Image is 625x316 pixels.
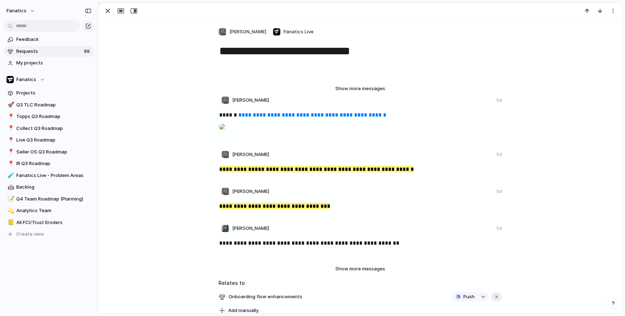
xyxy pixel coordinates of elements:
[16,136,92,144] span: Live Q3 Roadmap
[16,36,92,43] span: Feedback
[16,219,92,226] span: All FCI/Trust Eroders
[232,188,269,195] span: [PERSON_NAME]
[7,207,14,214] button: 💫
[4,170,94,181] a: 🧪Fanatics Live - Problem Areas
[218,279,502,287] h3: Relates to
[8,171,13,180] div: 🧪
[84,48,91,55] span: 99
[463,293,475,300] span: Push
[7,148,14,156] button: 📍
[16,160,92,167] span: IR Q3 Roadmap
[226,292,305,302] span: Onboarding flow enhancements
[4,34,94,45] a: Feedback
[4,74,94,85] button: Fanatics
[16,59,92,67] span: My projects
[8,160,13,168] div: 📍
[4,158,94,169] a: 📍IR Q3 Roadmap
[496,97,502,104] div: 5d
[16,195,92,203] span: Q4 Team Roadmap (Planning)
[284,28,314,35] span: Fanatics Live
[496,188,502,195] div: 5d
[4,229,94,240] button: Create view
[16,101,92,109] span: Q3 TLC Roadmap
[7,219,14,226] button: 📒
[7,113,14,120] button: 📍
[4,100,94,110] a: 🚀Q3 TLC Roadmap
[4,58,94,68] a: My projects
[8,124,13,132] div: 📍
[4,88,94,98] a: Projects
[16,89,92,97] span: Projects
[16,184,92,191] span: Backlog
[452,292,478,302] button: Push
[335,265,385,273] span: Show more messages
[16,231,44,238] span: Create view
[496,225,502,232] div: 5d
[7,101,14,109] button: 🚀
[4,205,94,216] a: 💫Analytics Team
[217,26,268,38] button: [PERSON_NAME]
[7,125,14,132] button: 📍
[7,172,14,179] button: 🧪
[8,218,13,227] div: 📒
[16,113,92,120] span: Topps Q3 Roadmap
[7,160,14,167] button: 📍
[8,101,13,109] div: 🚀
[3,5,39,17] button: fanatics
[335,85,385,92] span: Show more messages
[16,207,92,214] span: Analytics Team
[7,136,14,144] button: 📍
[7,7,26,14] span: fanatics
[4,147,94,157] a: 📍Seller OS Q3 Roadmap
[8,207,13,215] div: 💫
[4,111,94,122] a: 📍Topps Q3 Roadmap
[8,195,13,203] div: 📝
[4,123,94,134] a: 📍Collect Q3 Roadmap
[8,113,13,121] div: 📍
[4,182,94,193] a: 🤖Backlog
[271,26,315,38] button: Fanatics Live
[16,172,92,179] span: Fanatics Live - Problem Areas
[16,48,82,55] span: Requests
[8,136,13,144] div: 📍
[16,148,92,156] span: Seller OS Q3 Roadmap
[317,84,404,93] button: Show more messages
[8,183,13,191] div: 🤖
[232,151,269,158] span: [PERSON_NAME]
[16,76,36,83] span: Fanatics
[229,28,266,35] span: [PERSON_NAME]
[4,217,94,228] a: 📒All FCI/Trust Eroders
[317,264,404,274] button: Show more messages
[4,194,94,205] a: 📝Q4 Team Roadmap (Planning)
[232,97,269,104] span: [PERSON_NAME]
[4,46,94,57] a: Requests99
[7,195,14,203] button: 📝
[496,151,502,158] div: 5d
[16,125,92,132] span: Collect Q3 Roadmap
[7,184,14,191] button: 🤖
[4,135,94,146] a: 📍Live Q3 Roadmap
[228,307,259,314] span: Add manually
[232,225,269,232] span: [PERSON_NAME]
[216,306,262,316] button: Add manually
[8,148,13,156] div: 📍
